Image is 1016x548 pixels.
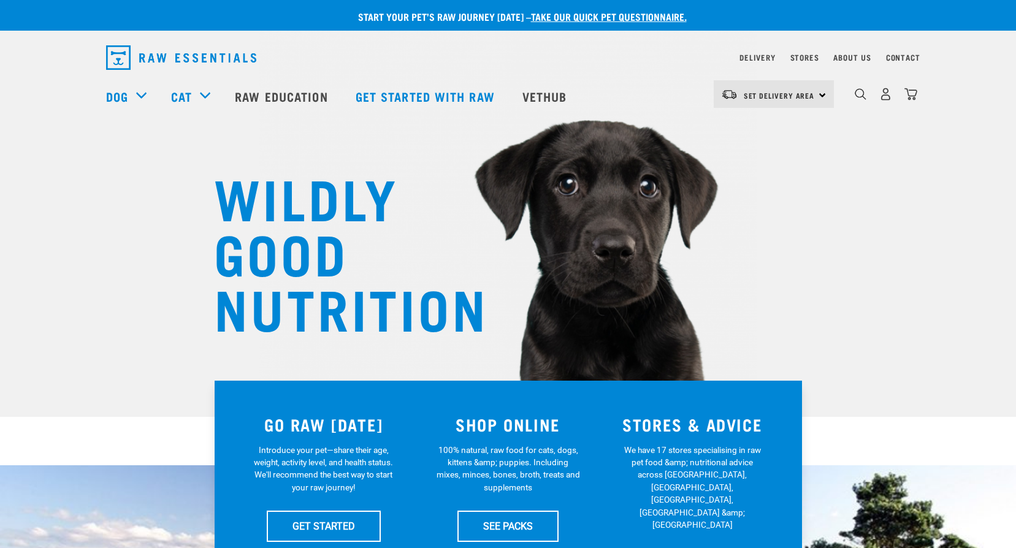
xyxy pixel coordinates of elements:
[239,415,409,434] h3: GO RAW [DATE]
[343,72,510,121] a: Get started with Raw
[855,88,866,100] img: home-icon-1@2x.png
[833,55,871,59] a: About Us
[744,93,815,97] span: Set Delivery Area
[251,444,395,494] p: Introduce your pet—share their age, weight, activity level, and health status. We'll recommend th...
[457,511,559,541] a: SEE PACKS
[621,444,765,531] p: We have 17 stores specialising in raw pet food &amp; nutritional advice across [GEOGRAPHIC_DATA],...
[790,55,819,59] a: Stores
[904,88,917,101] img: home-icon@2x.png
[510,72,582,121] a: Vethub
[608,415,777,434] h3: STORES & ADVICE
[106,45,256,70] img: Raw Essentials Logo
[96,40,920,75] nav: dropdown navigation
[106,87,128,105] a: Dog
[436,444,580,494] p: 100% natural, raw food for cats, dogs, kittens &amp; puppies. Including mixes, minces, bones, bro...
[223,72,343,121] a: Raw Education
[721,89,738,100] img: van-moving.png
[739,55,775,59] a: Delivery
[267,511,381,541] a: GET STARTED
[531,13,687,19] a: take our quick pet questionnaire.
[423,415,593,434] h3: SHOP ONLINE
[171,87,192,105] a: Cat
[886,55,920,59] a: Contact
[214,169,459,334] h1: WILDLY GOOD NUTRITION
[879,88,892,101] img: user.png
